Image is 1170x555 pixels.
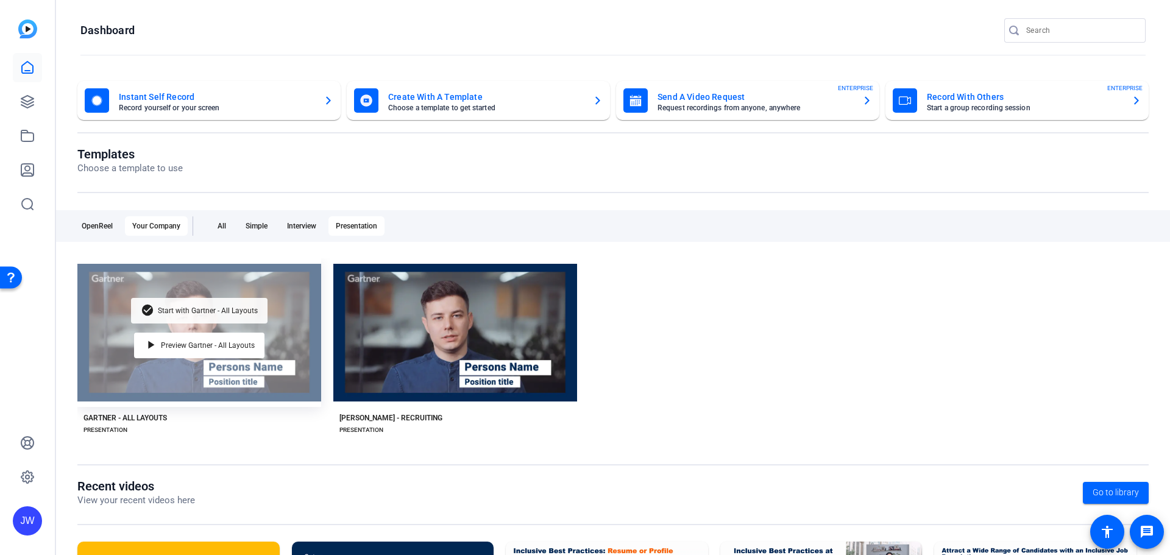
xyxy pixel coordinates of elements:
[1140,525,1154,539] mat-icon: message
[77,479,195,493] h1: Recent videos
[161,342,255,349] span: Preview Gartner - All Layouts
[1026,23,1136,38] input: Search
[339,425,383,435] div: PRESENTATION
[885,81,1149,120] button: Record With OthersStart a group recording sessionENTERPRISE
[388,104,583,111] mat-card-subtitle: Choose a template to get started
[238,216,275,236] div: Simple
[80,23,135,38] h1: Dashboard
[1100,525,1115,539] mat-icon: accessibility
[927,90,1122,104] mat-card-title: Record With Others
[347,81,610,120] button: Create With A TemplateChoose a template to get started
[210,216,233,236] div: All
[83,413,167,423] div: GARTNER - ALL LAYOUTS
[328,216,385,236] div: Presentation
[144,338,158,353] mat-icon: play_arrow
[658,104,853,111] mat-card-subtitle: Request recordings from anyone, anywhere
[77,161,183,175] p: Choose a template to use
[1093,486,1139,499] span: Go to library
[658,90,853,104] mat-card-title: Send A Video Request
[838,83,873,93] span: ENTERPRISE
[339,413,442,423] div: [PERSON_NAME] - RECRUITING
[77,81,341,120] button: Instant Self RecordRecord yourself or your screen
[74,216,120,236] div: OpenReel
[77,493,195,507] p: View your recent videos here
[119,90,314,104] mat-card-title: Instant Self Record
[119,104,314,111] mat-card-subtitle: Record yourself or your screen
[280,216,324,236] div: Interview
[1107,83,1143,93] span: ENTERPRISE
[616,81,879,120] button: Send A Video RequestRequest recordings from anyone, anywhereENTERPRISE
[158,307,258,314] span: Start with Gartner - All Layouts
[927,104,1122,111] mat-card-subtitle: Start a group recording session
[141,303,155,318] mat-icon: check_circle
[388,90,583,104] mat-card-title: Create With A Template
[13,506,42,536] div: JW
[18,19,37,38] img: blue-gradient.svg
[125,216,188,236] div: Your Company
[77,147,183,161] h1: Templates
[83,425,127,435] div: PRESENTATION
[1083,482,1149,504] a: Go to library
